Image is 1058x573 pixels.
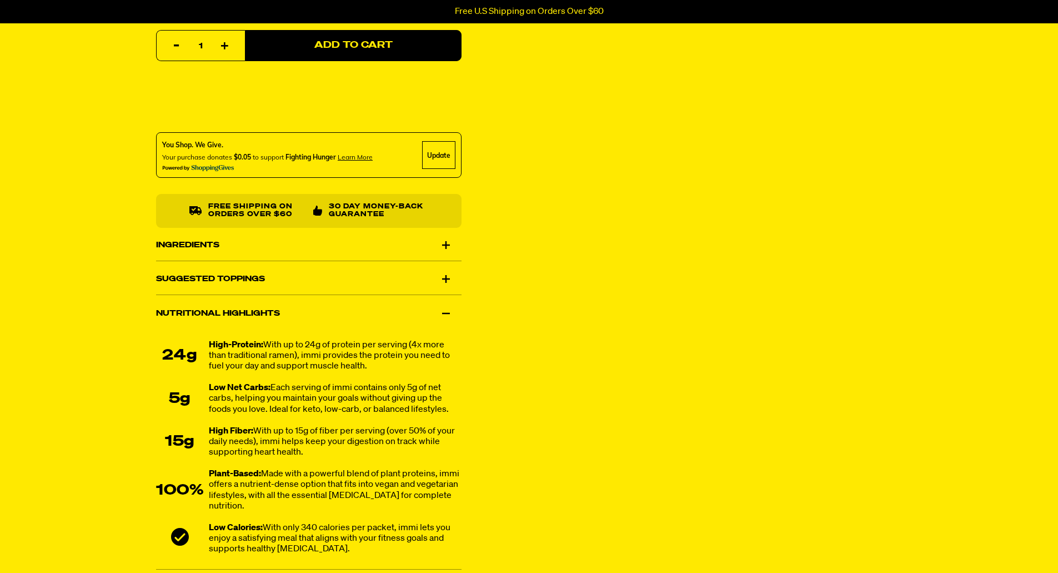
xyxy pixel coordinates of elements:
span: Fighting Hunger [285,153,336,161]
div: With up to 24g of protein per serving (4x more than traditional ramen), immi provides the protein... [209,340,462,372]
span: Your purchase donates [162,153,232,161]
div: Suggested Toppings [156,263,462,295]
div: 100% [156,482,203,499]
strong: Low Calories: [209,524,263,532]
input: quantity [163,31,238,62]
strong: High-Protein: [209,341,263,350]
div: Made with a powerful blend of plant proteins, immi offers a nutrient-dense option that fits into ... [209,470,462,512]
span: Add to Cart [314,41,392,51]
div: With up to 15g of fiber per serving (over 50% of your daily needs), immi helps keep your digestio... [209,426,462,459]
div: Nutritional Highlights [156,298,462,329]
p: Free U.S Shipping on Orders Over $60 [455,7,604,17]
div: 5g [156,391,203,407]
div: You Shop. We Give. [162,140,373,150]
div: Update Cause Button [422,141,455,169]
iframe: Marketing Popup [6,522,117,567]
span: Learn more about donating [338,153,373,161]
div: With only 340 calories per packet, immi lets you enjoy a satisfying meal that aligns with your fi... [209,523,462,555]
strong: High Fiber: [209,427,253,436]
div: 24g [156,348,203,365]
strong: Low Net Carbs: [209,384,270,393]
div: Ingredients [156,230,462,261]
strong: Plant-Based: [209,470,261,479]
img: Powered By ShoppingGives [162,165,234,172]
button: Add to Cart [245,30,462,61]
p: 30 Day Money-Back Guarantee [329,203,428,219]
span: to support [253,153,284,161]
div: Each serving of immi contains only 5g of net carbs, helping you maintain your goals without givin... [209,383,462,416]
p: Free shipping on orders over $60 [208,203,304,219]
div: 15g [156,434,203,451]
span: $0.05 [234,153,251,161]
